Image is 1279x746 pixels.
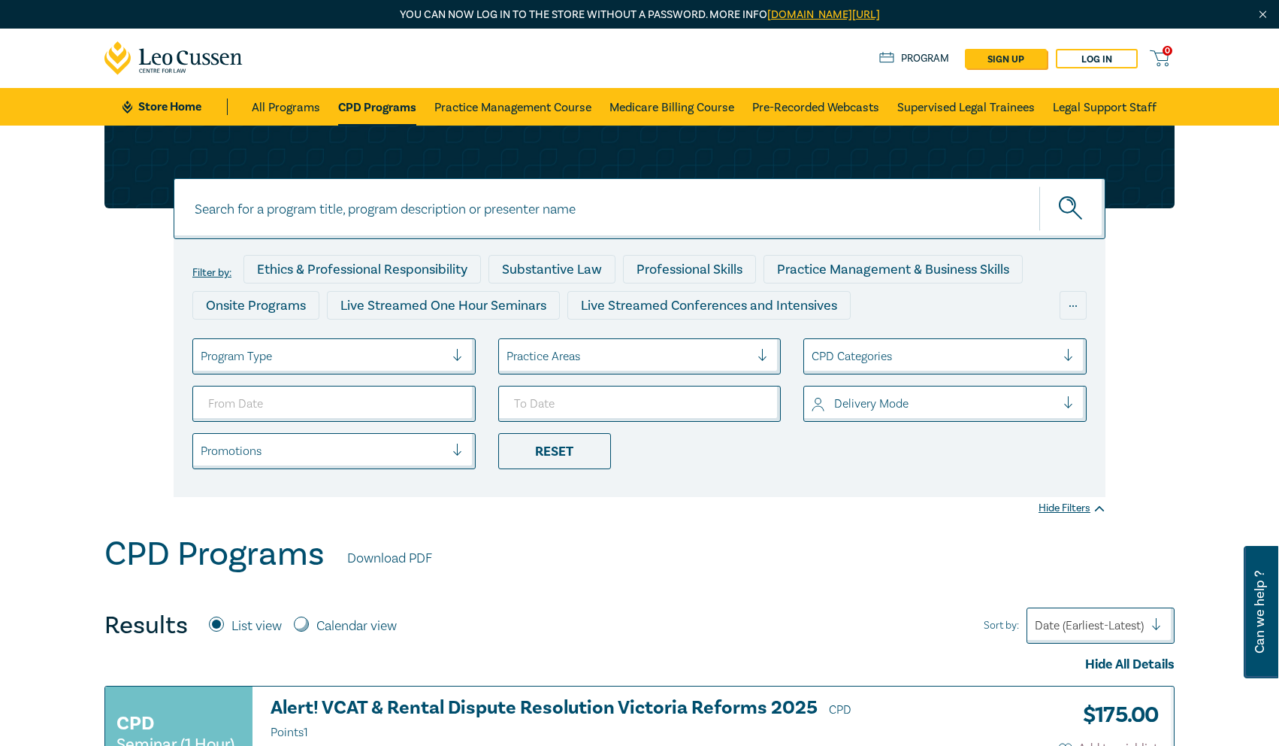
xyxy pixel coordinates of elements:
[752,88,879,126] a: Pre-Recorded Webcasts
[1035,617,1038,634] input: Sort by
[243,255,481,284] div: Ethics & Professional Responsibility
[192,327,431,356] div: Live Streamed Practical Workshops
[104,535,325,574] h1: CPD Programs
[252,88,320,126] a: All Programs
[506,348,509,365] input: select
[231,617,282,636] label: List view
[327,291,560,320] div: Live Streamed One Hour Seminars
[434,88,591,126] a: Practice Management Course
[618,327,783,356] div: 10 CPD Point Packages
[347,549,432,569] a: Download PDF
[1056,49,1138,68] a: Log in
[201,443,204,459] input: select
[609,88,734,126] a: Medicare Billing Course
[316,617,397,636] label: Calendar view
[498,433,611,469] div: Reset
[104,655,1175,675] div: Hide All Details
[498,386,782,422] input: To Date
[104,7,1175,23] p: You can now log in to the store without a password. More info
[174,178,1105,239] input: Search for a program title, program description or presenter name
[192,386,476,422] input: From Date
[763,255,1023,284] div: Practice Management & Business Skills
[897,88,1035,126] a: Supervised Legal Trainees
[1163,46,1172,56] span: 0
[438,327,611,356] div: Pre-Recorded Webcasts
[1253,555,1267,669] span: Can we help ?
[104,611,188,641] h4: Results
[1060,291,1087,320] div: ...
[192,291,319,320] div: Onsite Programs
[488,255,615,284] div: Substantive Law
[984,617,1019,634] span: Sort by:
[192,267,231,279] label: Filter by:
[812,396,815,412] input: select
[623,255,756,284] div: Professional Skills
[965,49,1047,68] a: sign up
[1053,88,1157,126] a: Legal Support Staff
[767,8,880,22] a: [DOMAIN_NAME][URL]
[567,291,851,320] div: Live Streamed Conferences and Intensives
[116,710,154,737] h3: CPD
[1072,698,1158,732] h3: $ 175.00
[1039,501,1105,516] div: Hide Filters
[879,50,949,67] a: Program
[271,698,888,743] h3: Alert! VCAT & Rental Dispute Resolution Victoria Reforms 2025
[201,348,204,365] input: select
[812,348,815,365] input: select
[791,327,929,356] div: National Programs
[1256,8,1269,21] img: Close
[271,698,888,743] a: Alert! VCAT & Rental Dispute Resolution Victoria Reforms 2025 CPD Points1
[122,99,227,115] a: Store Home
[338,88,416,126] a: CPD Programs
